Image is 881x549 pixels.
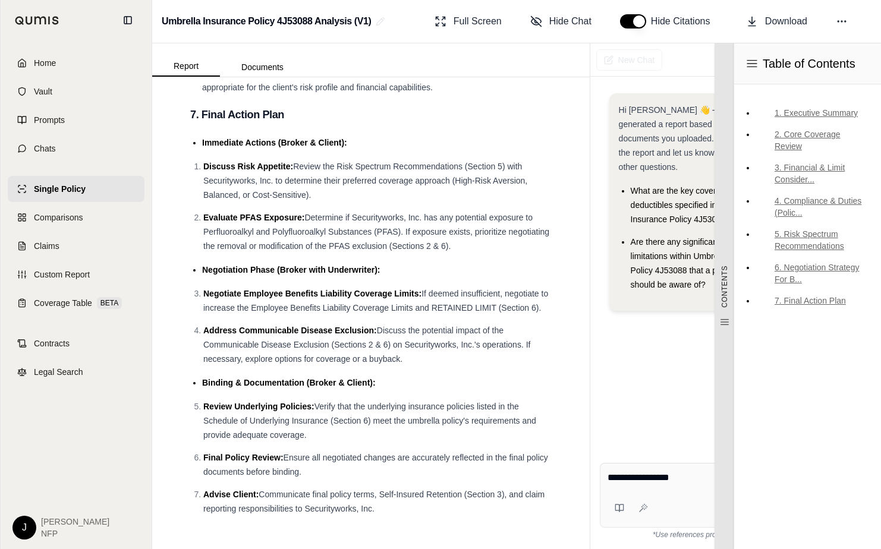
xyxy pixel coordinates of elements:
a: 5. Risk Spectrum Recommendations [756,225,871,255]
a: Contracts [8,330,144,356]
a: Claims [8,233,144,259]
span: Claims [34,240,59,252]
div: J [12,516,36,539]
span: Ensure all negotiated changes are accurately reflected in the final policy documents before binding. [203,453,548,477]
button: Documents [220,58,305,77]
button: Hide Chat [526,10,596,33]
button: Download [741,10,812,33]
button: Collapse sidebar [118,11,137,30]
span: Review Underlying Policies: [203,402,314,411]
span: NFP [41,528,109,539]
button: Full Screen [430,10,506,33]
h2: Umbrella Insurance Policy 4J53088 Analysis (V1) [162,11,371,32]
a: 7. Final Action Plan [756,291,871,310]
a: Custom Report [8,261,144,288]
span: Verify that the underlying insurance policies listed in the Schedule of Underlying Insurance (Sec... [203,402,536,440]
span: BETA [97,297,122,309]
span: Hide Citations [651,14,718,29]
a: Comparisons [8,204,144,231]
a: Single Policy [8,176,144,202]
span: [PERSON_NAME] [41,516,109,528]
span: Comparisons [34,212,83,223]
span: Evaluate PFAS Exposure: [203,213,304,222]
span: Determine if Securityworks, Inc. has any potential exposure to Perfluoroalkyl and Polyfluoroalkyl... [203,213,549,251]
h3: 7. Final Action Plan [190,104,552,125]
span: Final Policy Review: [203,453,284,462]
a: 2. Core Coverage Review [756,125,871,156]
span: CONTENTS [720,266,729,308]
span: Contracts [34,337,70,349]
img: Qumis Logo [15,16,59,25]
a: 6. Negotiation Strategy For B... [756,258,871,289]
div: *Use references provided to verify information. [600,528,852,539]
span: Legal Search [34,366,83,378]
button: Report [152,56,220,77]
span: Chats [34,143,56,154]
span: Review the Risk Spectrum Recommendations (Section 5) with Securityworks, Inc. to determine their ... [203,162,527,200]
a: 4. Compliance & Duties (Polic... [756,191,871,222]
span: Custom Report [34,269,90,280]
span: Are there any significant exclusions or limitations within Umbrella Insurance Policy 4J53088 that... [631,237,771,289]
span: Vault [34,86,52,97]
span: Address Communicable Disease Exclusion: [203,326,377,335]
span: Hide Chat [549,14,591,29]
span: Table of Contents [763,55,855,72]
span: Full Screen [454,14,502,29]
a: Coverage TableBETA [8,290,144,316]
span: Communicate final policy terms, Self-Insured Retention (Section 3), and claim reporting responsib... [203,490,545,513]
span: Prompts [34,114,65,126]
a: Vault [8,78,144,105]
span: If deemed insufficient, negotiate to increase the Employee Benefits Liability Coverage Limits and... [203,289,548,313]
span: Discuss the potential impact of the Communicable Disease Exclusion (Sections 2 & 6) on Securitywo... [203,326,530,364]
a: 3. Financial & Limit Consider... [756,158,871,189]
a: Chats [8,135,144,162]
span: Discuss Risk Appetite: [203,162,293,171]
span: Single Policy [34,183,86,195]
span: Home [34,57,56,69]
span: Immediate Actions (Broker & Client): [202,138,347,147]
span: What are the key coverage limits and deductibles specified in Umbrella Insurance Policy 4J53088? [631,186,767,224]
span: Download [765,14,807,29]
span: Negotiate Employee Benefits Liability Coverage Limits: [203,289,421,298]
span: Negotiation Phase (Broker with Underwriter): [202,265,380,274]
a: 1. Executive Summary [756,103,871,122]
a: Home [8,50,144,76]
span: Coverage Table [34,297,92,309]
span: Hi [PERSON_NAME] 👋 - We have generated a report based on the documents you uploaded. Please revie... [619,105,773,172]
span: Binding & Documentation (Broker & Client): [202,378,376,387]
span: Advise Client: [203,490,259,499]
a: Legal Search [8,359,144,385]
a: Prompts [8,107,144,133]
